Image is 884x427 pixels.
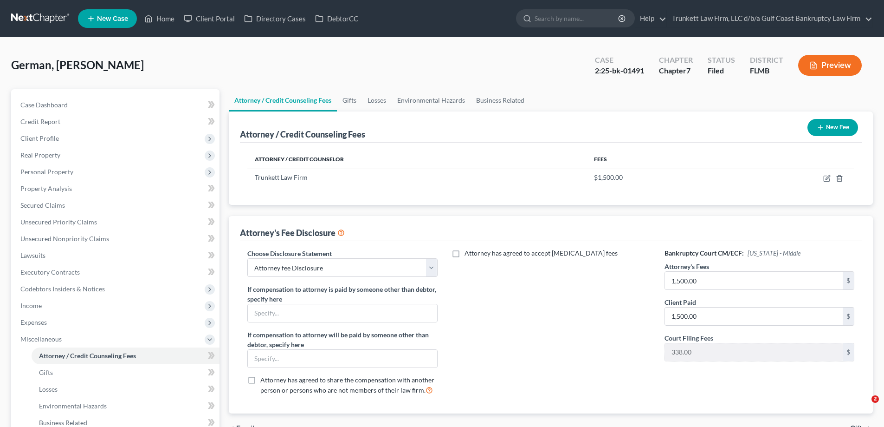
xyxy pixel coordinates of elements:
div: $ [843,272,854,289]
span: Personal Property [20,168,73,176]
a: Directory Cases [239,10,310,27]
a: Attorney / Credit Counseling Fees [229,89,337,112]
span: Unsecured Nonpriority Claims [20,235,109,243]
label: Attorney's Fees [665,262,709,271]
input: Search by name... [535,10,619,27]
span: Environmental Hazards [39,402,107,410]
a: Secured Claims [13,197,219,214]
a: Gifts [32,364,219,381]
a: Unsecured Nonpriority Claims [13,230,219,247]
input: Specify... [248,350,437,368]
span: Losses [39,385,58,393]
a: Home [140,10,179,27]
span: Credit Report [20,118,60,125]
a: Gifts [337,89,362,112]
span: Real Property [20,151,60,159]
div: 2:25-bk-01491 [595,66,644,76]
span: Codebtors Insiders & Notices [20,285,105,293]
a: Credit Report [13,113,219,130]
a: Attorney / Credit Counseling Fees [32,348,219,364]
a: Environmental Hazards [32,398,219,414]
a: Business Related [471,89,530,112]
div: $ [843,343,854,361]
div: Chapter [659,66,693,76]
span: Miscellaneous [20,335,62,343]
span: Secured Claims [20,201,65,209]
a: Client Portal [179,10,239,27]
span: 2 [871,395,879,403]
span: Attorney has agreed to accept [MEDICAL_DATA] fees [465,249,618,257]
span: Lawsuits [20,251,45,259]
a: Lawsuits [13,247,219,264]
div: District [750,55,783,66]
input: 0.00 [665,272,843,289]
label: If compensation to attorney will be paid by someone other than debtor, specify here [247,330,437,349]
div: $ [843,308,854,325]
div: Attorney / Credit Counseling Fees [240,129,365,140]
a: Environmental Hazards [392,89,471,112]
label: Court Filing Fees [665,333,713,343]
span: Attorney has agreed to share the compensation with another person or persons who are not members ... [260,376,434,394]
span: $1,500.00 [594,173,623,181]
span: Gifts [39,368,53,376]
span: New Case [97,15,128,22]
span: Attorney / Credit Counseling Fees [39,352,136,360]
input: 0.00 [665,308,843,325]
a: DebtorCC [310,10,363,27]
input: Specify... [248,304,437,322]
button: New Fee [807,119,858,136]
span: Executory Contracts [20,268,80,276]
span: Unsecured Priority Claims [20,218,97,226]
a: Losses [362,89,392,112]
div: Attorney's Fee Disclosure [240,227,345,238]
span: Client Profile [20,134,59,142]
div: Filed [708,66,735,76]
label: If compensation to attorney is paid by someone other than debtor, specify here [247,284,437,304]
a: Unsecured Priority Claims [13,214,219,230]
h6: Bankruptcy Court CM/ECF: [665,249,854,258]
span: Trunkett Law Firm [255,173,308,181]
span: German, [PERSON_NAME] [11,58,144,72]
a: Case Dashboard [13,97,219,113]
div: Chapter [659,55,693,66]
div: Status [708,55,735,66]
div: Case [595,55,644,66]
input: 0.00 [665,343,843,361]
span: Business Related [39,419,87,427]
span: Expenses [20,318,47,326]
a: Property Analysis [13,180,219,197]
a: Trunkett Law Firm, LLC d/b/a Gulf Coast Bankruptcy Law Firm [667,10,872,27]
iframe: Intercom live chat [852,395,875,418]
button: Preview [798,55,862,76]
span: Case Dashboard [20,101,68,109]
label: Choose Disclosure Statement [247,249,332,258]
span: Property Analysis [20,184,72,192]
div: FLMB [750,66,783,76]
label: Client Paid [665,297,696,307]
a: Executory Contracts [13,264,219,281]
span: Income [20,302,42,309]
span: Attorney / Credit Counselor [255,156,344,163]
a: Help [635,10,666,27]
span: Fees [594,156,607,163]
span: [US_STATE] - Middle [748,249,800,257]
a: Losses [32,381,219,398]
span: 7 [686,66,690,75]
